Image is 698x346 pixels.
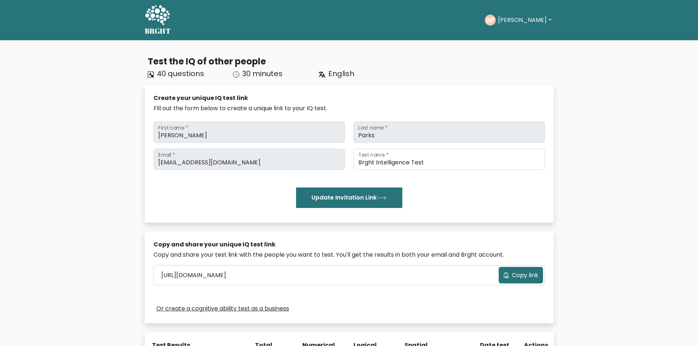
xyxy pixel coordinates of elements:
[154,122,345,143] input: First name
[354,122,545,143] input: Last name
[296,187,402,208] button: Update Invitation Link
[328,68,354,79] span: English
[496,15,553,25] button: [PERSON_NAME]
[148,55,554,68] div: Test the IQ of other people
[487,16,494,24] text: SP
[154,240,545,249] div: Copy and share your unique IQ test link
[145,3,171,37] a: BRGHT
[354,149,545,170] input: Test name
[154,94,545,103] div: Create your unique IQ test link
[154,250,545,259] div: Copy and share your test link with the people you want to test. You'll get the results in both yo...
[157,68,204,79] span: 40 questions
[145,27,171,36] h5: BRGHT
[242,68,282,79] span: 30 minutes
[154,104,545,113] div: Fill out the form below to create a unique link to your IQ test.
[512,271,538,280] span: Copy link
[499,267,543,283] button: Copy link
[156,304,289,313] a: Or create a cognitive ability test as a business
[154,149,345,170] input: Email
